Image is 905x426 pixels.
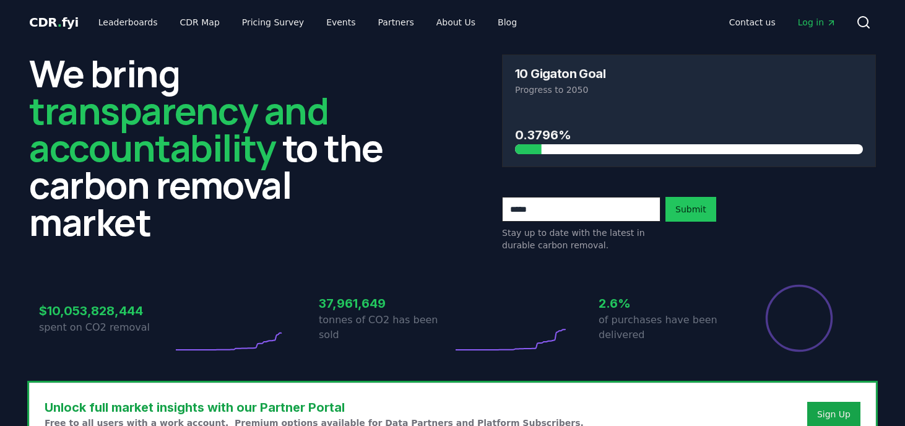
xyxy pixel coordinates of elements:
[316,11,365,33] a: Events
[232,11,314,33] a: Pricing Survey
[89,11,168,33] a: Leaderboards
[599,313,732,342] p: of purchases have been delivered
[798,16,836,28] span: Log in
[319,313,452,342] p: tonnes of CO2 has been sold
[515,126,863,144] h3: 0.3796%
[817,408,851,420] a: Sign Up
[89,11,527,33] nav: Main
[665,197,716,222] button: Submit
[427,11,485,33] a: About Us
[599,294,732,313] h3: 2.6%
[29,14,79,31] a: CDR.fyi
[764,284,834,353] div: Percentage of sales delivered
[170,11,230,33] a: CDR Map
[319,294,452,313] h3: 37,961,649
[29,15,79,30] span: CDR fyi
[29,54,403,240] h2: We bring to the carbon removal market
[39,320,173,335] p: spent on CO2 removal
[515,84,863,96] p: Progress to 2050
[502,227,660,251] p: Stay up to date with the latest in durable carbon removal.
[45,398,584,417] h3: Unlock full market insights with our Partner Portal
[39,302,173,320] h3: $10,053,828,444
[719,11,786,33] a: Contact us
[29,85,328,173] span: transparency and accountability
[719,11,846,33] nav: Main
[515,67,605,80] h3: 10 Gigaton Goal
[788,11,846,33] a: Log in
[58,15,62,30] span: .
[368,11,424,33] a: Partners
[488,11,527,33] a: Blog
